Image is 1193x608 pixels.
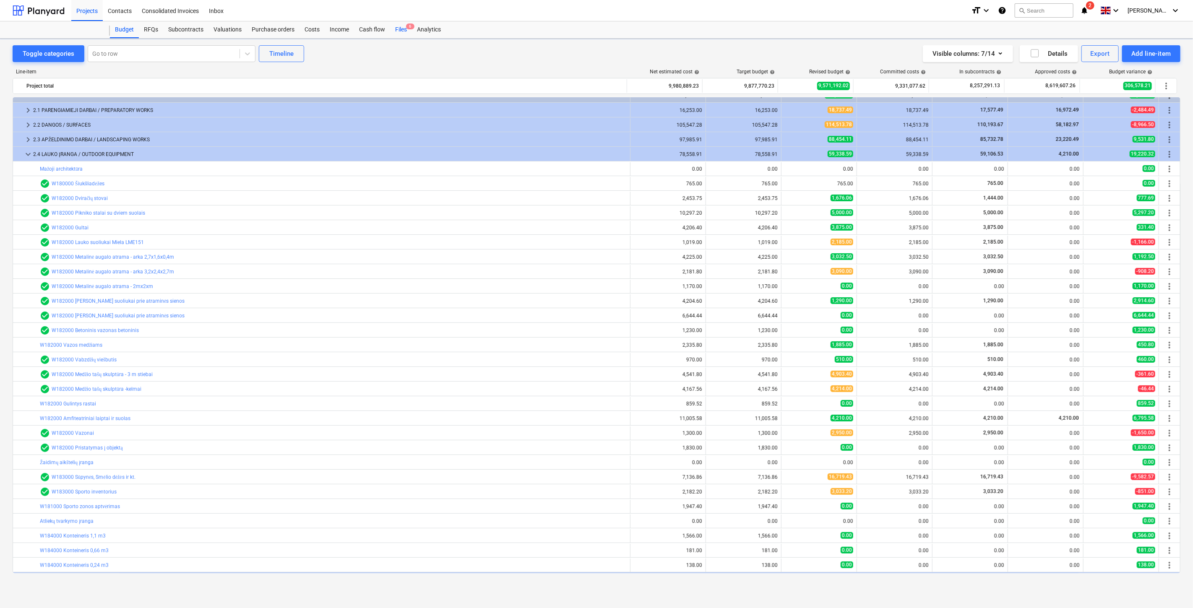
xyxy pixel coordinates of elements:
[52,195,108,201] a: W182000 Dviračių stovai
[1164,120,1175,130] span: More actions
[1164,369,1175,379] span: More actions
[1164,546,1175,556] span: More actions
[40,504,120,509] a: W181000 Sporto zonos aptvėrimas
[52,357,117,363] a: W182000 Vabzdžių viešbutis
[634,401,702,407] div: 859.52
[959,69,1001,75] div: In subcontracts
[1164,501,1175,512] span: More actions
[785,166,853,172] div: 0.00
[841,283,853,289] span: 0.00
[634,137,702,143] div: 97,985.91
[971,5,981,16] i: format_size
[33,118,627,132] div: 2.2 DANGOS / SURFACES
[982,254,1004,260] span: 3,032.50
[979,151,1004,157] span: 59,106.53
[1164,164,1175,174] span: More actions
[1111,5,1121,16] i: keyboard_arrow_down
[709,166,778,172] div: 0.00
[1011,372,1080,377] div: 0.00
[860,269,929,275] div: 3,090.00
[835,356,853,363] span: 510.00
[300,21,325,38] a: Costs
[1164,443,1175,453] span: More actions
[831,224,853,231] span: 3,875.00
[634,313,702,319] div: 6,644.44
[1011,313,1080,319] div: 0.00
[709,298,778,304] div: 4,204.60
[857,79,925,93] div: 9,331,077.62
[860,225,929,231] div: 3,875.00
[936,313,1004,319] div: 0.00
[1133,136,1155,143] span: 9,531.80
[1133,327,1155,333] span: 1,230.00
[1011,239,1080,245] div: 0.00
[768,70,775,75] span: help
[1080,5,1089,16] i: notifications
[1164,457,1175,468] span: More actions
[831,239,853,245] span: 2,185.00
[40,267,50,277] span: Line-item has 1 RFQs
[831,195,853,201] span: 1,676.06
[406,23,414,29] span: 6
[40,548,109,553] a: W184000 Konteineris 0,66 m3
[709,357,778,363] div: 970.00
[40,179,50,189] span: Line-item has 1 RFQs
[630,79,699,93] div: 9,980,889.23
[987,356,1004,362] span: 510.00
[987,180,1004,186] span: 765.00
[1018,7,1025,14] span: search
[23,48,74,59] div: Toggle categories
[860,107,929,113] div: 18,737.49
[634,269,702,275] div: 2,181.80
[860,166,929,172] div: 0.00
[1081,45,1119,62] button: Export
[634,195,702,201] div: 2,453.75
[208,21,247,38] div: Valuations
[831,297,853,304] span: 1,290.00
[163,21,208,38] a: Subcontracts
[634,122,702,128] div: 105,547.28
[1164,105,1175,115] span: More actions
[1164,237,1175,247] span: More actions
[40,311,50,321] span: Line-item has 1 RFQs
[1164,340,1175,350] span: More actions
[23,149,33,159] span: keyboard_arrow_down
[1164,399,1175,409] span: More actions
[40,369,50,379] span: Line-item has 1 RFQs
[919,70,926,75] span: help
[785,181,853,187] div: 765.00
[936,327,1004,333] div: 0.00
[709,401,778,407] div: 859.52
[1164,355,1175,365] span: More actions
[1058,151,1080,157] span: 4,210.00
[1055,107,1080,113] span: 16,972.49
[23,105,33,115] span: keyboard_arrow_right
[40,562,109,568] a: W184000 Konteineris 0,24 m3
[817,82,850,90] span: 9,571,192.02
[1045,82,1076,89] span: 8,619,607.26
[40,533,106,539] a: W184000 Konteineris 1,1 m3
[33,148,627,161] div: 2.4 LAUKO ĮRANGA / OUTDOOR EQUIPMENT
[709,327,778,333] div: 1,230.00
[139,21,163,38] div: RFQs
[1146,70,1152,75] span: help
[709,239,778,245] div: 1,019.00
[650,69,699,75] div: Net estimated cost
[831,341,853,348] span: 1,885.00
[809,69,850,75] div: Revised budget
[52,327,139,333] a: W182000 Betoninis vazonas betoninis
[40,460,94,465] a: Žaidimų aikštelių įranga
[52,489,117,495] a: W183000 Sporto inventorius
[40,281,50,291] span: Line-item has 1 RFQs
[1122,45,1180,62] button: Add line-item
[1011,386,1080,392] div: 0.00
[1011,269,1080,275] div: 0.00
[1137,224,1155,231] span: 331.40
[40,416,130,421] a: W182000 Amfiteatriniai laiptai ir suolas
[1011,327,1080,333] div: 0.00
[1131,48,1171,59] div: Add line-item
[841,312,853,319] span: 0.00
[1164,472,1175,482] span: More actions
[982,210,1004,216] span: 5,000.00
